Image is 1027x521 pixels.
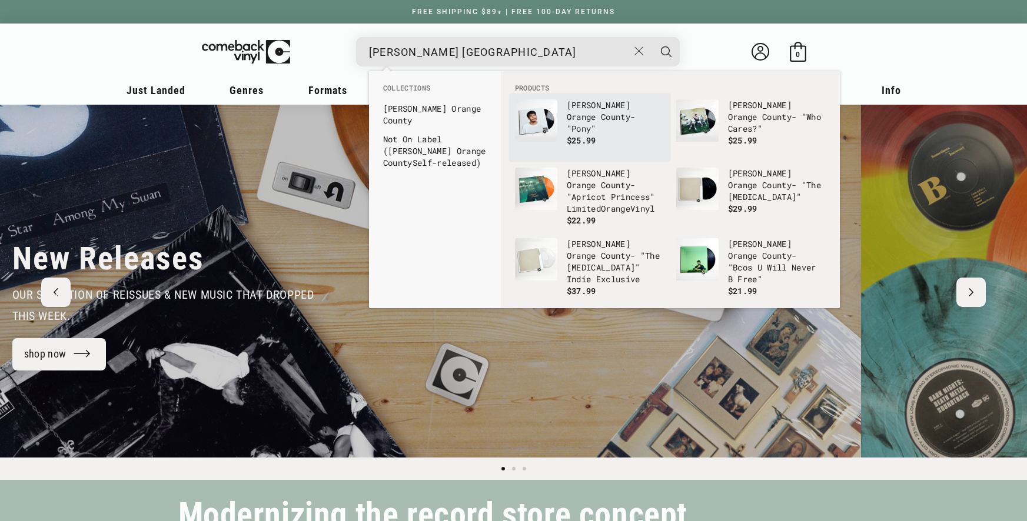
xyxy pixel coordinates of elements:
button: Next slide [956,278,986,307]
b: County [383,115,413,126]
b: County [601,111,630,122]
b: Orange [567,250,596,261]
img: Rex Orange County - "The Alexander Technique" [676,168,719,210]
li: products: Rex Orange County - "Who Cares?" [670,93,832,162]
b: [PERSON_NAME] [567,168,630,179]
span: $29.99 [728,203,757,214]
li: collections: Not On Label (Rex Orange County Self-released) [377,130,493,172]
b: County [601,250,630,261]
span: Genres [230,84,264,96]
b: [PERSON_NAME] [728,99,792,111]
li: products: Rex Orange County - "The Alexander Technique" [670,162,832,230]
h2: New Releases [12,239,204,278]
b: County [601,179,630,191]
span: Info [882,84,901,96]
a: Rex Orange County - "The Alexander Technique" Indie Exclusive [PERSON_NAME] Orange County- "The [... [515,238,664,297]
b: Orange [457,145,486,156]
div: Search [356,37,680,66]
li: Collections [377,83,493,99]
span: $22.99 [567,215,596,226]
li: products: Rex Orange County - "Bcos U Will Never B Free" [670,232,832,303]
img: Rex Orange County - "Bcos U Will Never B Free" [676,238,719,280]
b: Orange [728,250,757,261]
b: Orange [567,179,596,191]
span: 0 [796,50,800,59]
a: FREE SHIPPING $89+ | FREE 100-DAY RETURNS [400,8,627,16]
b: [PERSON_NAME] [388,145,451,156]
b: County [762,179,792,191]
b: Orange [728,111,757,122]
span: our selection of reissues & new music that dropped this week. [12,288,314,323]
div: Collections [369,71,501,178]
b: [PERSON_NAME] [567,238,630,249]
span: $25.99 [728,135,757,146]
button: Load slide 3 of 3 [519,463,530,474]
b: Orange [567,111,596,122]
a: Rex Orange County - "Pony" [PERSON_NAME] Orange County- "Pony" $25.99 [515,99,664,156]
b: [PERSON_NAME] [383,103,447,114]
button: Load slide 2 of 3 [508,463,519,474]
button: Close [628,38,650,64]
span: Just Landed [127,84,185,96]
span: Formats [308,84,347,96]
b: [PERSON_NAME] [728,238,792,249]
img: Rex Orange County - "Apricot Princess" Limited Orange Vinyl [515,168,557,210]
b: County [762,250,792,261]
p: - "Pony" [567,99,664,135]
img: Rex Orange County - "Pony" [515,99,557,142]
p: - "Who Cares?" [728,99,826,135]
button: Search [652,37,681,66]
div: Products [501,71,840,308]
span: $37.99 [567,285,596,296]
b: County [383,157,413,168]
li: collections: Rex Orange County [377,99,493,130]
button: Load slide 1 of 3 [498,463,508,474]
p: - "Bcos U Will Never B Free" [728,238,826,285]
p: - "Apricot Princess" Limited Vinyl [567,168,664,215]
li: Products [509,83,832,93]
a: Rex Orange County - "Bcos U Will Never B Free" [PERSON_NAME] Orange County- "Bcos U Will Never B ... [676,238,826,297]
a: Not On Label ([PERSON_NAME] Orange CountySelf-released) [383,133,487,169]
a: shop now [12,338,107,370]
b: Orange [601,203,630,214]
a: [PERSON_NAME] Orange County [383,103,487,126]
b: Orange [728,179,757,191]
img: Rex Orange County - "The Alexander Technique" Indie Exclusive [515,238,557,280]
img: Rex Orange County - "Who Cares?" [676,99,719,142]
li: products: Rex Orange County - "Pony" [509,93,670,162]
b: [PERSON_NAME] [728,168,792,179]
span: $21.99 [728,285,757,296]
a: Rex Orange County - "The Alexander Technique" [PERSON_NAME] Orange County- "The [MEDICAL_DATA]" $... [676,168,826,224]
b: County [762,111,792,122]
p: - "The [MEDICAL_DATA]" Indie Exclusive [567,238,664,285]
li: products: Rex Orange County - "The Alexander Technique" Indie Exclusive [509,232,670,303]
li: products: Rex Orange County - "Apricot Princess" Limited Orange Vinyl [509,162,670,232]
input: When autocomplete results are available use up and down arrows to review and enter to select [369,40,629,64]
p: - "The [MEDICAL_DATA]" [728,168,826,203]
b: Orange [451,103,481,114]
a: Rex Orange County - "Apricot Princess" Limited Orange Vinyl [PERSON_NAME] Orange County- "Apricot... [515,168,664,226]
a: Rex Orange County - "Who Cares?" [PERSON_NAME] Orange County- "Who Cares?" $25.99 [676,99,826,156]
span: $25.99 [567,135,596,146]
b: [PERSON_NAME] [567,99,630,111]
